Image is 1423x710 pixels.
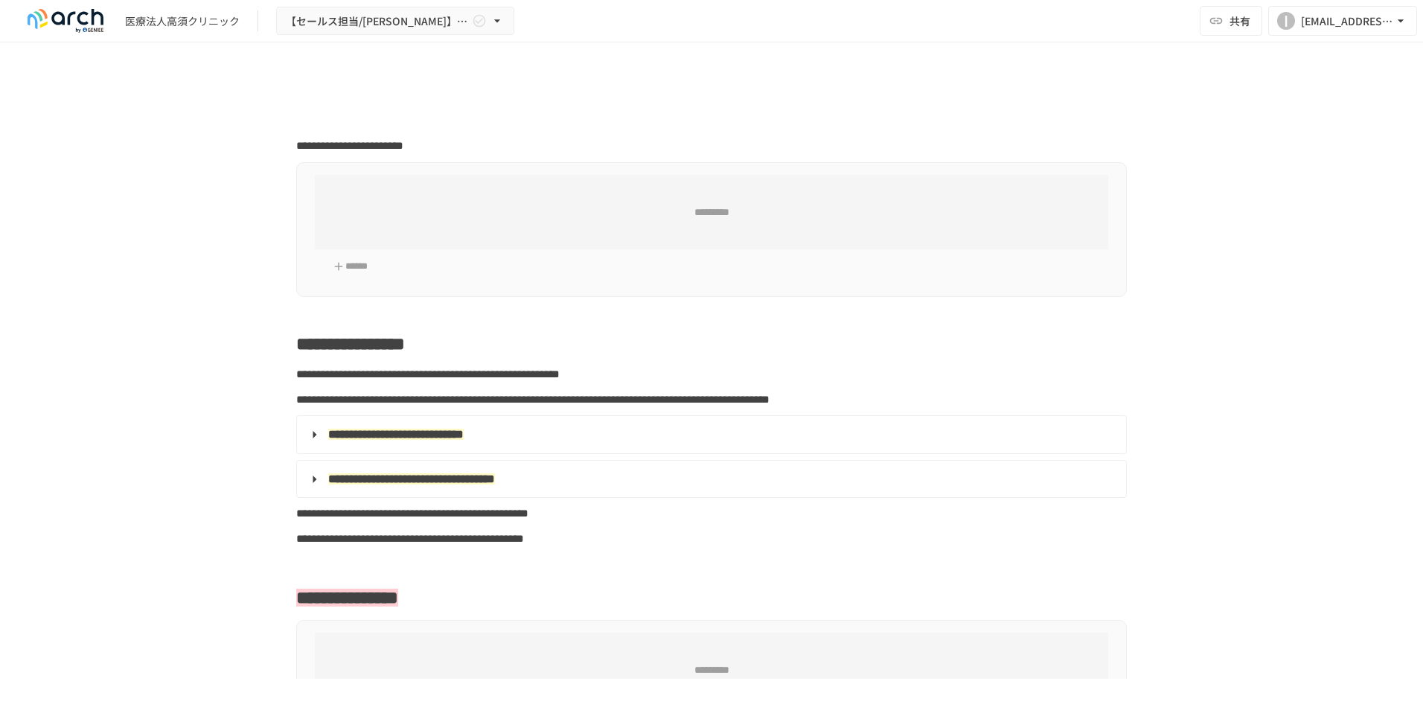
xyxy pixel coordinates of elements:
[1200,6,1262,36] button: 共有
[276,7,514,36] button: 【セールス担当/[PERSON_NAME]】医療法人高須クリニック様_初期設定サポート
[1229,13,1250,29] span: 共有
[125,13,240,29] div: 医療法人高須クリニック
[1301,12,1393,31] div: [EMAIL_ADDRESS][DOMAIN_NAME]
[18,9,113,33] img: logo-default@2x-9cf2c760.svg
[1268,6,1417,36] button: I[EMAIL_ADDRESS][DOMAIN_NAME]
[286,12,469,31] span: 【セールス担当/[PERSON_NAME]】医療法人高須クリニック様_初期設定サポート
[1277,12,1295,30] div: I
